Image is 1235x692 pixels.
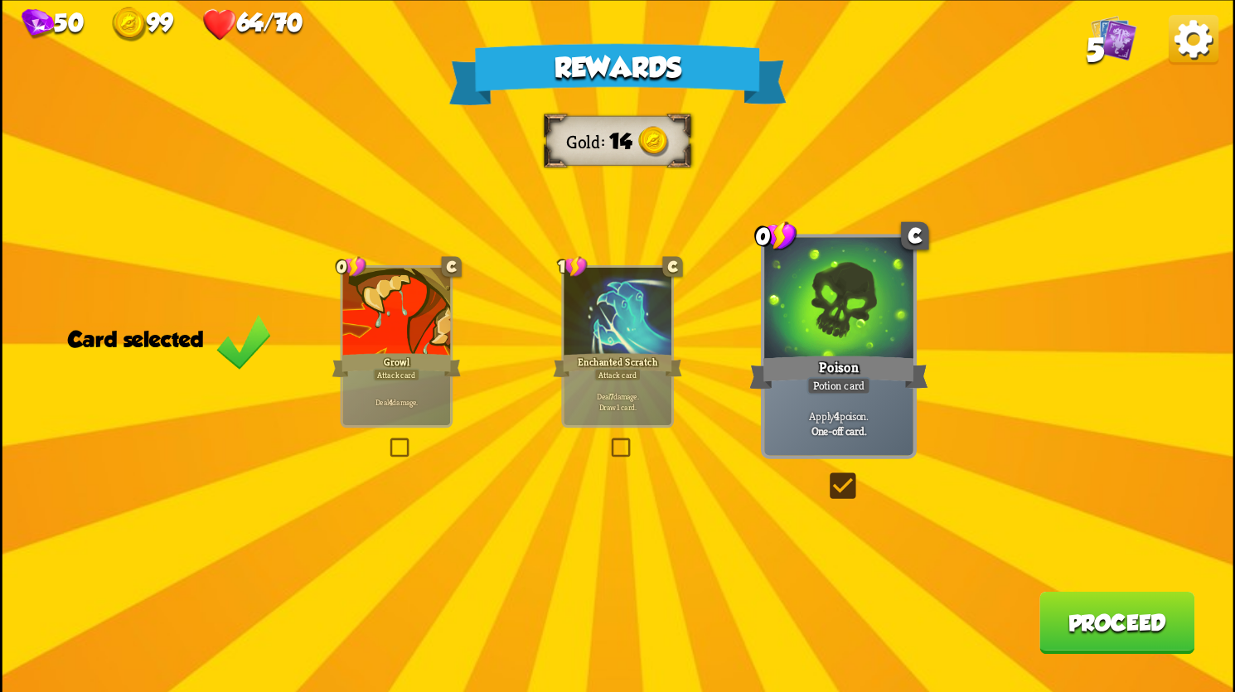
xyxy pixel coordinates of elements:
[112,7,173,41] div: Gold
[112,7,147,41] img: gold.png
[216,312,272,370] img: Green_Check_Mark_Icon.png
[448,43,786,104] div: Rewards
[594,368,642,381] div: Attack card
[901,221,928,249] div: C
[202,7,303,41] div: Health
[202,7,237,41] img: health.png
[22,8,83,40] div: Gems
[442,256,462,276] div: C
[811,423,866,438] b: One-off card.
[610,390,613,401] b: 7
[1091,14,1137,64] div: View all the cards in your deck
[1039,591,1194,653] button: Proceed
[1087,31,1104,68] span: 5
[638,126,669,157] img: gold.png
[749,352,927,392] div: Poison
[768,408,909,423] p: Apply poison.
[68,327,272,351] div: Card selected
[553,351,682,380] div: Enchanted Scratch
[332,351,461,380] div: Growl
[806,376,870,394] div: Potion card
[756,220,797,251] div: 0
[346,396,448,407] p: Deal damage.
[22,8,54,39] img: gem.png
[834,408,840,423] b: 4
[609,128,632,153] span: 14
[558,254,588,277] div: 1
[662,256,682,276] div: C
[566,130,609,153] div: Gold
[373,368,420,381] div: Attack card
[388,396,392,407] b: 4
[337,254,366,277] div: 0
[1091,14,1137,60] img: Cards_Icon.png
[566,390,668,412] p: Deal damage. Draw 1 card.
[1169,14,1218,64] img: OptionsButton.png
